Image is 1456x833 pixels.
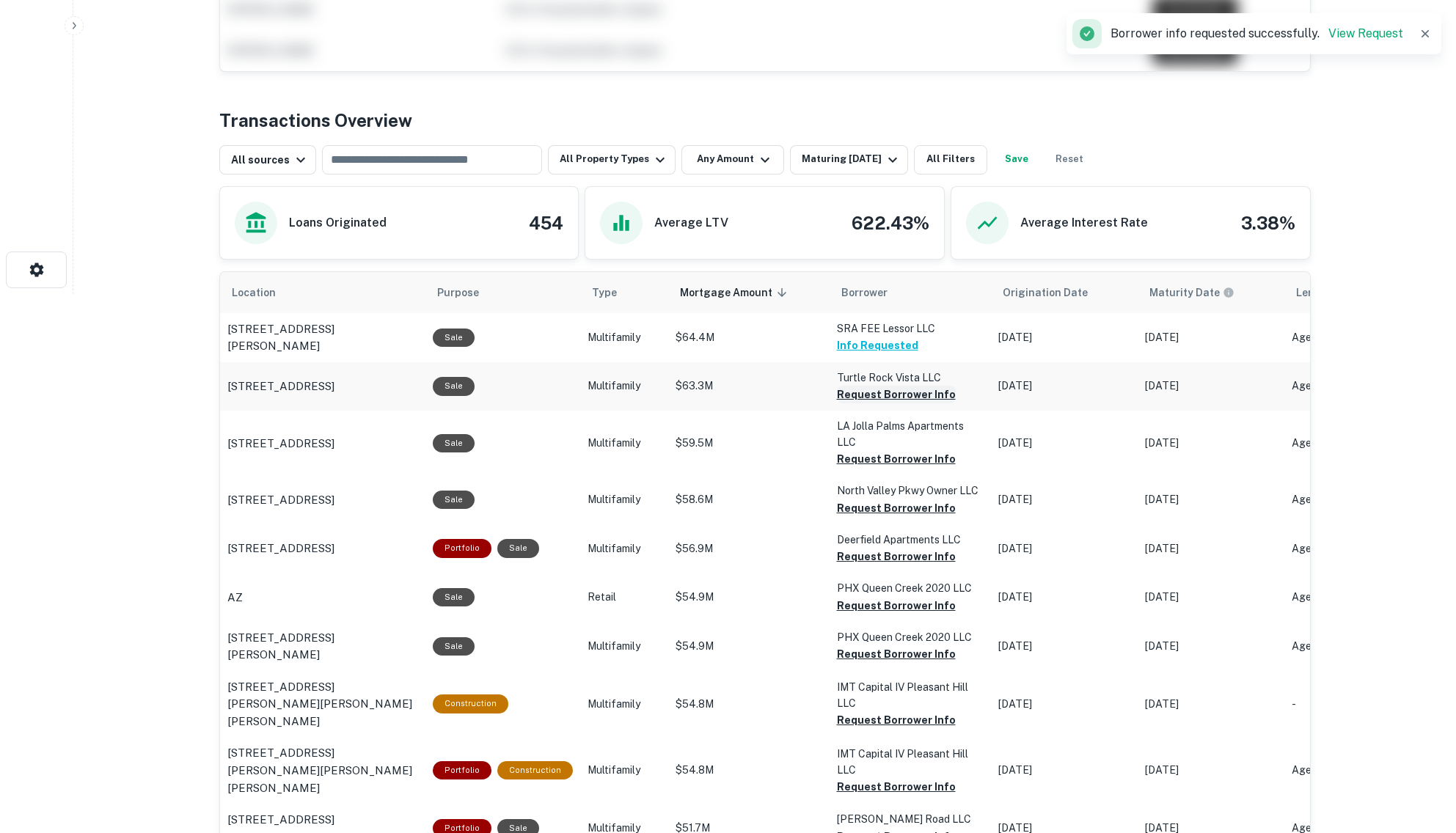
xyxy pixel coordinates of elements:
p: [STREET_ADDRESS] [227,540,334,557]
p: IMT Capital IV Pleasant Hill LLC [837,679,984,711]
p: [DATE] [998,330,1130,345]
th: Purpose [425,272,580,313]
span: Lender Type [1296,284,1358,301]
p: [DATE] [1145,541,1277,557]
p: [PERSON_NAME] Road LLC [837,811,984,827]
p: [DATE] [1145,330,1277,345]
p: [DATE] [1145,492,1277,507]
div: This loan purpose was for construction [433,694,508,713]
div: Sale [497,539,539,557]
p: SRA FEE Lessor LLC [837,320,984,337]
h6: Maturity Date [1149,285,1220,301]
p: [STREET_ADDRESS] [227,378,334,395]
p: Turtle Rock Vista LLC [837,370,984,386]
p: PHX Queen Creek 2020 LLC [837,580,984,596]
p: [STREET_ADDRESS][PERSON_NAME] [227,629,418,664]
button: All Filters [914,145,987,175]
a: [STREET_ADDRESS] [227,435,418,452]
h4: Transactions Overview [219,107,412,133]
th: Location [220,272,425,313]
th: Type [580,272,668,313]
p: Multifamily [588,697,661,712]
p: [STREET_ADDRESS] [227,491,334,509]
div: Sale [433,491,475,509]
a: [STREET_ADDRESS][PERSON_NAME] [227,320,418,355]
p: [DATE] [998,639,1130,654]
p: $56.9M [676,541,822,557]
p: Deerfield Apartments LLC [837,532,984,548]
a: AZ [227,589,418,606]
th: Origination Date [991,272,1138,313]
button: Request Borrower Info [837,645,956,663]
button: Request Borrower Info [837,499,956,517]
iframe: Chat Widget [1383,716,1456,786]
th: Lender Type [1284,272,1416,313]
p: Retail [588,590,661,605]
div: This is a portfolio loan with 3 properties [433,539,491,557]
button: Request Borrower Info [837,778,956,796]
th: Borrower [830,272,991,313]
div: All sources [231,151,310,169]
span: Mortgage Amount [680,284,791,301]
a: [STREET_ADDRESS] [227,491,418,509]
button: Any Amount [681,145,784,175]
button: Maturing [DATE] [790,145,908,175]
a: [STREET_ADDRESS][PERSON_NAME][PERSON_NAME][PERSON_NAME] [227,744,418,796]
div: Maturity dates displayed may be estimated. Please contact the lender for the most accurate maturi... [1149,285,1234,301]
p: Multifamily [588,639,661,654]
p: $58.6M [676,492,822,507]
p: PHX Queen Creek 2020 LLC [837,629,984,645]
div: Sale [433,588,475,606]
p: [DATE] [1145,697,1277,712]
p: Borrower info requested successfully. [1111,25,1403,43]
div: This loan purpose was for construction [497,761,573,779]
h6: Average LTV [654,214,728,232]
p: Agency [1292,639,1409,654]
p: [STREET_ADDRESS] [227,435,334,452]
p: [DATE] [998,436,1130,451]
p: $54.8M [676,763,822,778]
p: [DATE] [1145,763,1277,778]
button: Request Borrower Info [837,597,956,614]
h4: 3.38% [1241,210,1295,236]
p: [DATE] [998,590,1130,605]
p: [DATE] [998,541,1130,557]
p: [DATE] [998,697,1130,712]
p: Multifamily [588,541,661,557]
span: Origination Date [1003,284,1107,301]
p: $54.9M [676,639,822,654]
p: Multifamily [588,330,661,345]
button: Save your search to get updates of matches that match your search criteria. [993,145,1040,175]
span: Borrower [841,284,888,301]
h4: 454 [529,210,563,236]
p: AZ [227,589,243,606]
p: Multifamily [588,763,661,778]
button: Request Borrower Info [837,386,956,403]
p: $59.5M [676,436,822,451]
a: [STREET_ADDRESS][PERSON_NAME][PERSON_NAME][PERSON_NAME] [227,678,418,730]
a: View Request [1328,26,1403,40]
p: Multifamily [588,492,661,507]
p: Agency [1292,590,1409,605]
p: Agency [1292,492,1409,507]
div: Sale [433,637,475,656]
th: Maturity dates displayed may be estimated. Please contact the lender for the most accurate maturi... [1138,272,1284,313]
p: Agency [1292,541,1409,557]
p: North Valley Pkwy Owner LLC [837,482,984,499]
button: Request Borrower Info [837,711,956,729]
h4: 622.43% [852,210,929,236]
p: [DATE] [1145,590,1277,605]
button: All Property Types [548,145,676,175]
p: LA Jolla Palms Apartments LLC [837,418,984,450]
div: Sale [433,329,475,347]
p: $54.9M [676,590,822,605]
p: Agency [1292,763,1409,778]
p: IMT Capital IV Pleasant Hill LLC [837,746,984,778]
div: Sale [433,434,475,452]
p: Multifamily [588,436,661,451]
button: All sources [219,145,316,175]
p: [DATE] [998,378,1130,394]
